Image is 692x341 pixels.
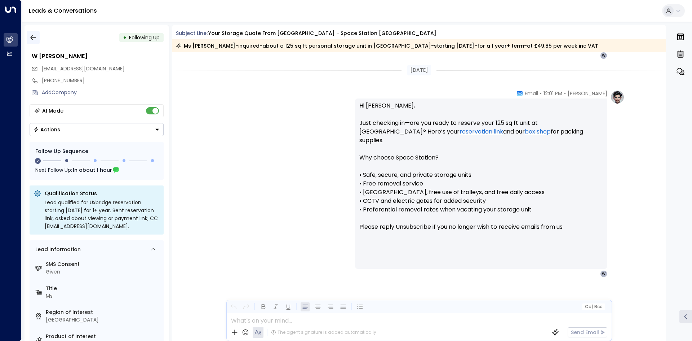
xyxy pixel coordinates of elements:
[176,42,598,49] div: Ms [PERSON_NAME]-inquired-about a 125 sq ft personal storage unit in [GEOGRAPHIC_DATA]-starting [...
[33,246,81,253] div: Lead Information
[46,261,161,268] label: SMS Consent
[585,304,602,309] span: Cc Bcc
[46,309,161,316] label: Region of Interest
[525,127,551,136] a: box shop
[46,292,161,300] div: Ms
[45,190,159,197] p: Qualification Status
[460,127,503,136] a: reservation link
[359,101,603,240] p: Hi [PERSON_NAME], Just checking in—are you ready to reserve your 125 sq ft unit at [GEOGRAPHIC_DA...
[129,34,160,41] span: Following Up
[564,90,566,97] span: •
[582,303,605,310] button: Cc|Bcc
[41,65,125,72] span: [EMAIL_ADDRESS][DOMAIN_NAME]
[41,65,125,73] span: wmaier1@aol.com
[525,90,538,97] span: Email
[540,90,542,97] span: •
[544,90,562,97] span: 12:01 PM
[229,302,238,311] button: Undo
[46,316,161,324] div: [GEOGRAPHIC_DATA]
[42,77,164,84] div: [PHONE_NUMBER]
[241,302,250,311] button: Redo
[30,123,164,136] button: Actions
[32,52,164,61] div: W [PERSON_NAME]
[46,268,161,276] div: Given
[30,123,164,136] div: Button group with a nested menu
[45,198,159,230] div: Lead qualified for Uxbridge reservation starting [DATE] for 1+ year. Sent reservation link, asked...
[42,107,63,114] div: AI Mode
[42,89,164,96] div: AddCompany
[407,65,431,75] div: [DATE]
[208,30,436,37] div: Your storage quote from [GEOGRAPHIC_DATA] - Space Station [GEOGRAPHIC_DATA]
[35,166,158,174] div: Next Follow Up:
[271,329,376,336] div: The agent signature is added automatically
[35,148,158,155] div: Follow Up Sequence
[592,304,593,309] span: |
[34,126,60,133] div: Actions
[568,90,607,97] span: [PERSON_NAME]
[73,166,112,174] span: In about 1 hour
[600,270,607,277] div: W
[46,333,161,340] label: Product of Interest
[176,30,208,37] span: Subject Line:
[29,6,97,15] a: Leads & Conversations
[123,31,127,44] div: •
[610,90,625,104] img: profile-logo.png
[46,285,161,292] label: Title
